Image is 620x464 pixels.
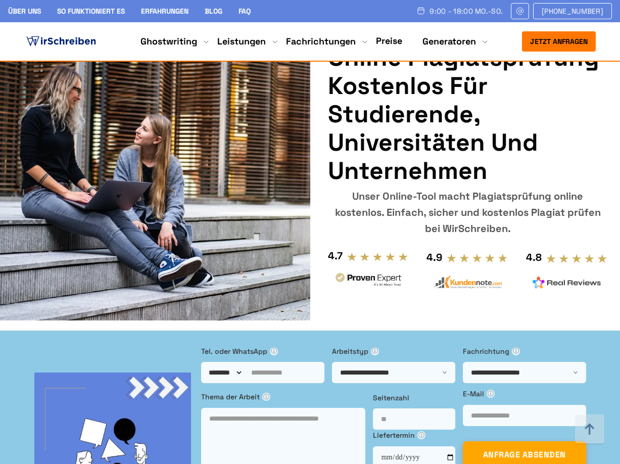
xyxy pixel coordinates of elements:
span: ⓘ [417,431,425,439]
a: Preise [376,35,402,47]
img: stars [347,252,409,262]
span: ⓘ [270,347,278,355]
label: Liefertermin [373,430,455,441]
img: kundennote [433,275,502,289]
span: ⓘ [487,390,495,398]
span: ⓘ [512,347,520,355]
label: Fachrichtung [463,346,586,357]
img: button top [575,414,605,445]
a: [PHONE_NUMBER] [533,3,612,19]
a: Erfahrungen [141,7,188,16]
img: stars [446,253,508,263]
div: 4.7 [328,248,343,264]
span: 9:00 - 18:00 Mo.-So. [430,7,503,15]
a: So funktioniert es [57,7,125,16]
a: Fachrichtungen [286,35,356,48]
label: Thema der Arbeit [201,391,365,402]
img: realreviews [533,276,601,289]
div: 4.8 [526,249,542,265]
label: Tel. oder WhatsApp [201,346,324,357]
a: Über uns [8,7,41,16]
img: Email [515,7,524,15]
label: Seitenzahl [373,392,455,403]
label: Arbeitstyp [332,346,455,357]
a: Ghostwriting [140,35,197,48]
h1: Online Plagiatsprüfung kostenlos für Studierende, Universitäten und Unternehmen [328,43,608,185]
a: Leistungen [217,35,266,48]
img: Schedule [416,7,425,15]
a: Blog [205,7,222,16]
img: provenexpert [334,271,403,290]
span: ⓘ [262,393,270,401]
div: Unser Online-Tool macht Plagiatsprüfung online kostenlos. Einfach, sicher und kostenlos Plagiat p... [328,188,608,237]
span: ⓘ [371,347,379,355]
button: Jetzt anfragen [522,31,596,52]
div: 4.9 [426,249,442,265]
label: E-Mail [463,388,586,399]
img: stars [546,253,608,263]
span: [PHONE_NUMBER] [542,7,603,15]
img: logo ghostwriter-österreich [24,34,98,49]
a: FAQ [239,7,251,16]
a: Generatoren [422,35,476,48]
